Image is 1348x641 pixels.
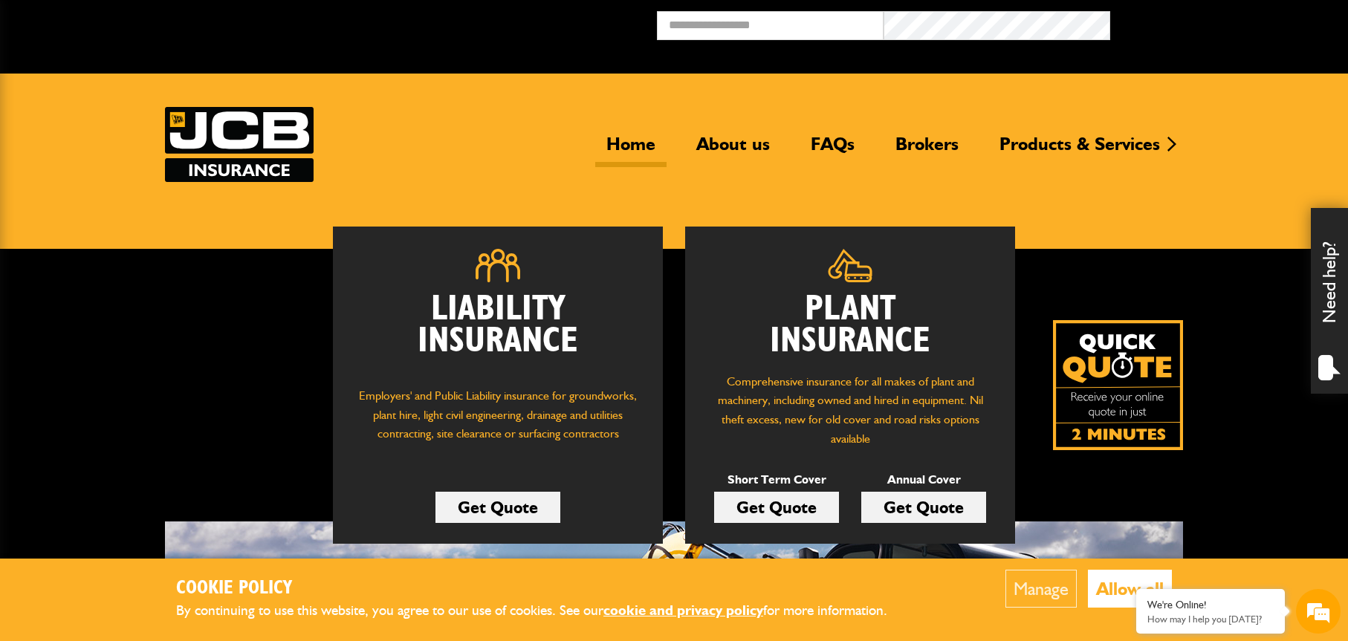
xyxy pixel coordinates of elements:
p: Short Term Cover [714,470,839,489]
a: Get Quote [714,492,839,523]
p: Comprehensive insurance for all makes of plant and machinery, including owned and hired in equipm... [707,372,993,448]
h2: Cookie Policy [176,577,912,600]
div: Need help? [1311,208,1348,394]
a: Get Quote [435,492,560,523]
img: JCB Insurance Services logo [165,107,314,182]
p: Annual Cover [861,470,986,489]
p: How may I help you today? [1147,614,1274,625]
p: By continuing to use this website, you agree to our use of cookies. See our for more information. [176,599,912,622]
button: Broker Login [1110,11,1337,34]
a: Get your insurance quote isn just 2-minutes [1053,320,1183,450]
img: Quick Quote [1053,320,1183,450]
a: About us [685,133,781,167]
a: JCB Insurance Services [165,107,314,182]
div: We're Online! [1147,599,1274,611]
a: Home [595,133,667,167]
button: Allow all [1088,570,1172,608]
p: Employers' and Public Liability insurance for groundworks, plant hire, light civil engineering, d... [355,386,641,458]
a: cookie and privacy policy [603,602,763,619]
button: Manage [1005,570,1077,608]
a: FAQs [800,133,866,167]
a: Brokers [884,133,970,167]
h2: Plant Insurance [707,293,993,357]
h2: Liability Insurance [355,293,641,372]
a: Products & Services [988,133,1171,167]
a: Get Quote [861,492,986,523]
